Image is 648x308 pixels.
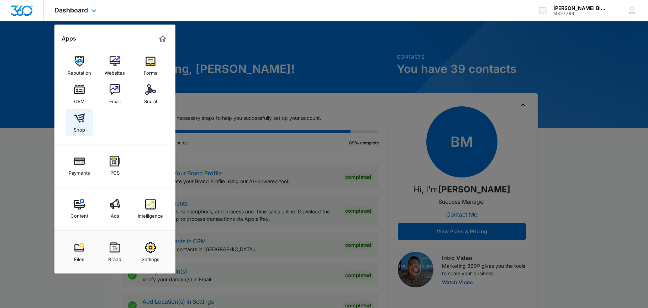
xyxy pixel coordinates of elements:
div: Forms [144,67,157,76]
a: Social [137,81,164,108]
div: Email [109,95,121,104]
div: POS [110,166,120,176]
div: CRM [74,95,85,104]
div: Content [70,209,88,219]
div: Intelligence [138,209,163,219]
a: Brand [101,239,128,266]
a: Email [101,81,128,108]
div: Social [144,95,157,104]
div: Reputation [68,67,91,76]
div: Shop [74,123,85,133]
a: Websites [101,52,128,79]
div: account name [553,5,605,11]
div: Settings [142,253,159,262]
div: Ads [111,209,119,219]
div: Payments [69,166,90,176]
a: Shop [66,109,93,136]
a: Files [66,239,93,266]
div: Websites [105,67,125,76]
div: account id [553,11,605,16]
a: CRM [66,81,93,108]
a: Content [66,195,93,222]
div: Files [74,253,84,262]
a: Reputation [66,52,93,79]
h2: Apps [62,35,76,42]
a: Settings [137,239,164,266]
a: Marketing 360® Dashboard [157,33,168,44]
a: Forms [137,52,164,79]
a: Payments [66,152,93,179]
div: Brand [108,253,121,262]
span: Dashboard [54,6,88,14]
a: POS [101,152,128,179]
a: Intelligence [137,195,164,222]
a: Ads [101,195,128,222]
